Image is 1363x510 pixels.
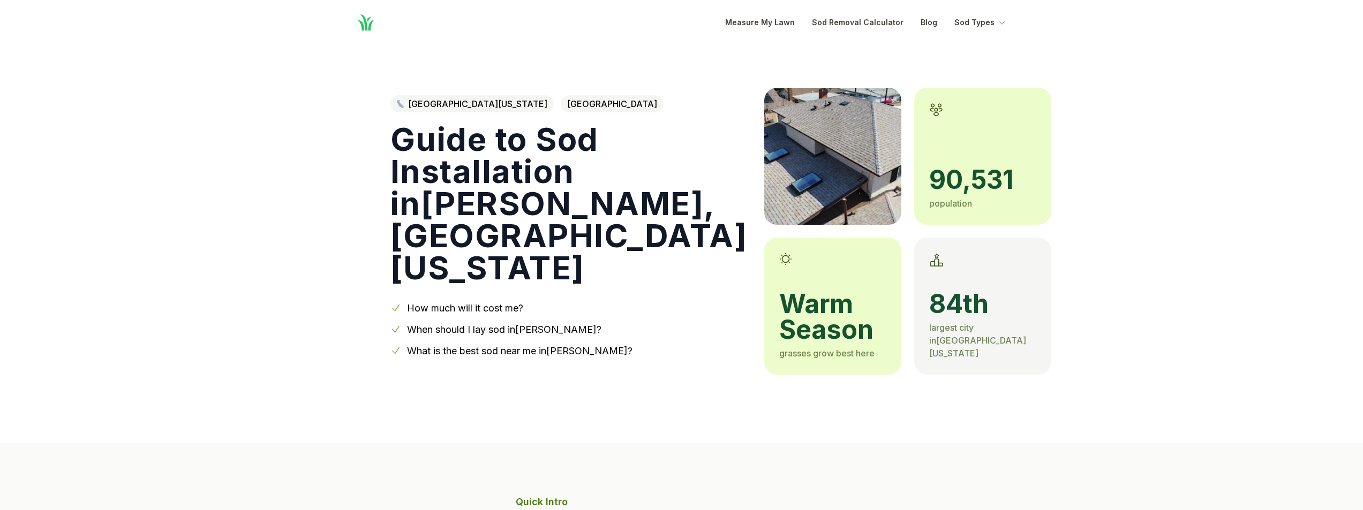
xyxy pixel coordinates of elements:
span: largest city in [GEOGRAPHIC_DATA][US_STATE] [929,322,1026,359]
a: How much will it cost me? [407,302,523,314]
span: warm season [779,291,886,342]
a: What is the best sod near me in[PERSON_NAME]? [407,345,632,356]
span: [GEOGRAPHIC_DATA] [561,95,664,112]
p: Quick Intro [516,494,848,509]
span: 90,531 [929,167,1036,193]
h1: Guide to Sod Installation in [PERSON_NAME] , [GEOGRAPHIC_DATA][US_STATE] [390,123,748,284]
span: grasses grow best here [779,348,875,359]
span: population [929,198,972,209]
img: Southern California state outline [397,100,404,108]
a: [GEOGRAPHIC_DATA][US_STATE] [390,95,554,112]
span: 84th [929,291,1036,317]
a: Measure My Lawn [725,16,795,29]
a: Sod Removal Calculator [812,16,903,29]
a: When should I lay sod in[PERSON_NAME]? [407,324,601,335]
button: Sod Types [954,16,1007,29]
a: Blog [921,16,937,29]
img: A picture of Carson [764,88,901,225]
